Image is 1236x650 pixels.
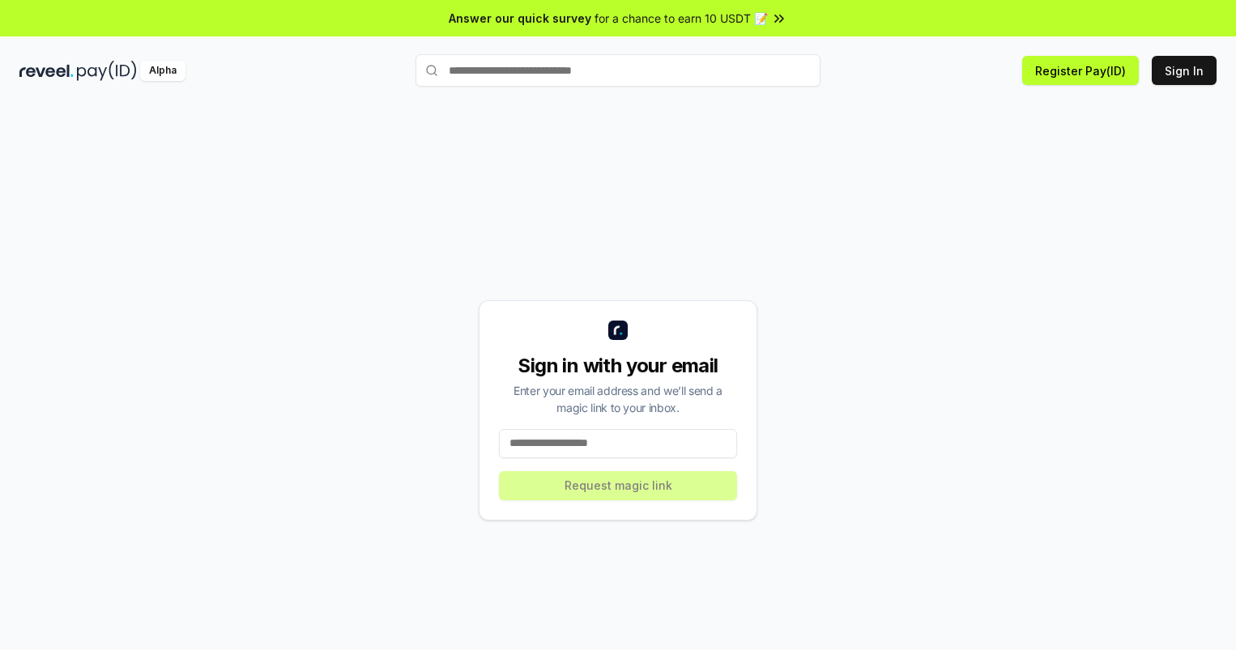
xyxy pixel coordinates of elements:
button: Sign In [1152,56,1217,85]
span: Answer our quick survey [449,10,591,27]
img: reveel_dark [19,61,74,81]
img: logo_small [608,321,628,340]
img: pay_id [77,61,137,81]
div: Enter your email address and we’ll send a magic link to your inbox. [499,382,737,416]
div: Alpha [140,61,185,81]
div: Sign in with your email [499,353,737,379]
button: Register Pay(ID) [1022,56,1139,85]
span: for a chance to earn 10 USDT 📝 [595,10,768,27]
